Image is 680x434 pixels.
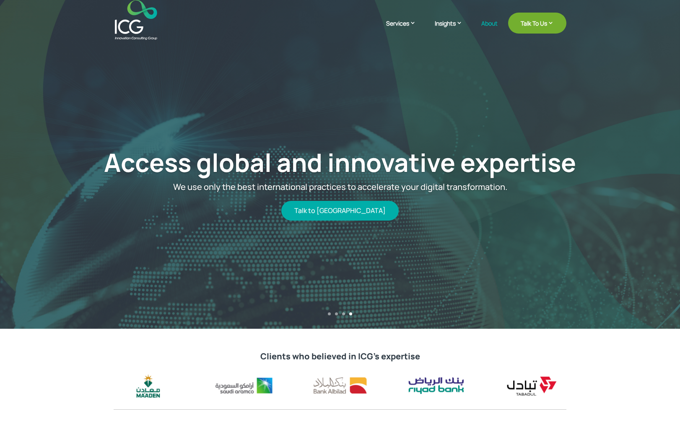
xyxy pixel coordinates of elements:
[498,372,566,400] div: 13 / 17
[306,372,374,400] div: 11 / 17
[402,372,470,400] img: riyad bank
[306,372,374,400] img: bank albilad
[435,19,471,40] a: Insights
[402,372,470,400] div: 12 / 17
[114,372,182,400] div: 9 / 17
[104,145,576,179] a: Access global and innovative expertise
[210,372,278,400] img: saudi aramco
[328,312,331,315] a: 1
[114,351,566,366] h2: Clients who believed in ICG’s expertise
[536,343,680,434] div: Widget de chat
[386,19,424,40] a: Services
[342,312,345,315] a: 3
[210,372,278,400] div: 10 / 17
[335,312,338,315] a: 2
[114,372,182,400] img: maaden logo
[508,13,566,34] a: Talk To Us
[89,182,592,192] p: We use only the best international practices to accelerate your digital transformation.
[536,343,680,434] iframe: Chat Widget
[349,312,352,315] a: 4
[498,372,566,400] img: tabadul logo
[481,20,498,40] a: About
[281,201,399,221] a: Talk to [GEOGRAPHIC_DATA]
